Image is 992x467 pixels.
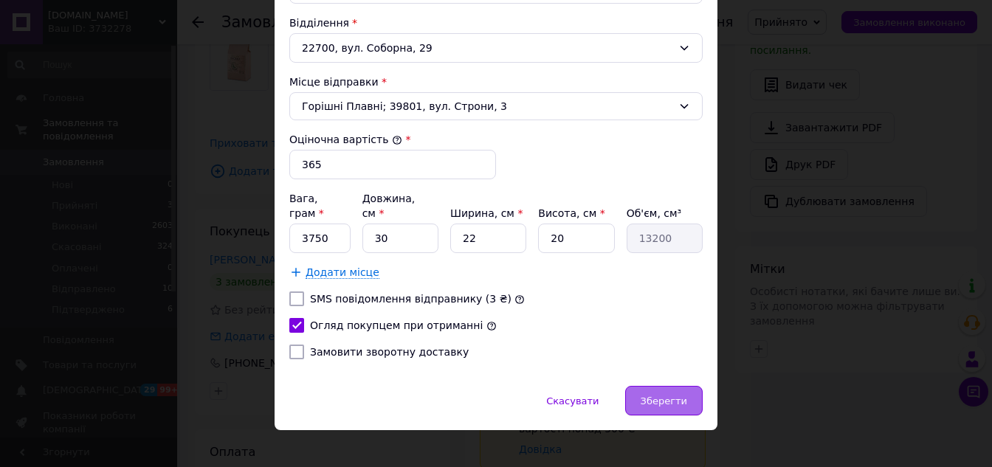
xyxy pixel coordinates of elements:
[289,15,703,30] div: Відділення
[362,193,416,219] label: Довжина, см
[289,193,324,219] label: Вага, грам
[310,293,512,305] label: SMS повідомлення відправнику (3 ₴)
[302,99,672,114] span: Горішні Плавні; 39801, вул. Строни, 3
[546,395,599,407] span: Скасувати
[289,134,402,145] label: Оціночна вартість
[310,319,483,331] label: Огляд покупцем при отриманні
[310,346,469,358] label: Замовити зворотну доставку
[627,206,703,221] div: Об'єм, см³
[289,75,703,89] div: Місце відправки
[306,266,379,279] span: Додати місце
[289,33,703,63] div: 22700, вул. Соборна, 29
[641,395,687,407] span: Зберегти
[538,207,604,219] label: Висота, см
[450,207,523,219] label: Ширина, см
